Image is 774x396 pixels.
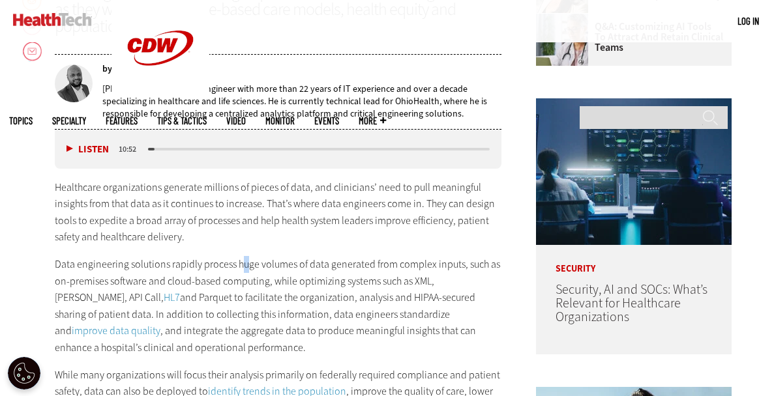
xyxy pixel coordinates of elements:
a: CDW [112,86,209,100]
button: Listen [67,145,109,154]
div: Cookie Settings [8,357,40,389]
a: improve data quality [72,324,160,337]
img: Home [13,13,92,26]
a: Features [106,116,138,126]
p: Data engineering solutions rapidly process huge volumes of data generated from complex inputs, su... [55,256,502,356]
span: Topics [9,116,33,126]
a: Log in [737,15,759,27]
a: HL7 [164,290,180,304]
div: duration [117,143,146,155]
a: Video [226,116,246,126]
span: Specialty [52,116,86,126]
a: Tips & Tactics [157,116,207,126]
img: security team in high-tech computer room [536,98,732,245]
p: Healthcare organizations generate millions of pieces of data, and clinicians’ need to pull meanin... [55,179,502,246]
a: Security, AI and SOCs: What’s Relevant for Healthcare Organizations [556,281,707,326]
div: media player [55,130,502,169]
button: Open Preferences [8,357,40,389]
span: More [359,116,386,126]
a: Events [314,116,339,126]
p: Security [536,245,732,274]
div: User menu [737,14,759,28]
a: MonITor [265,116,295,126]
